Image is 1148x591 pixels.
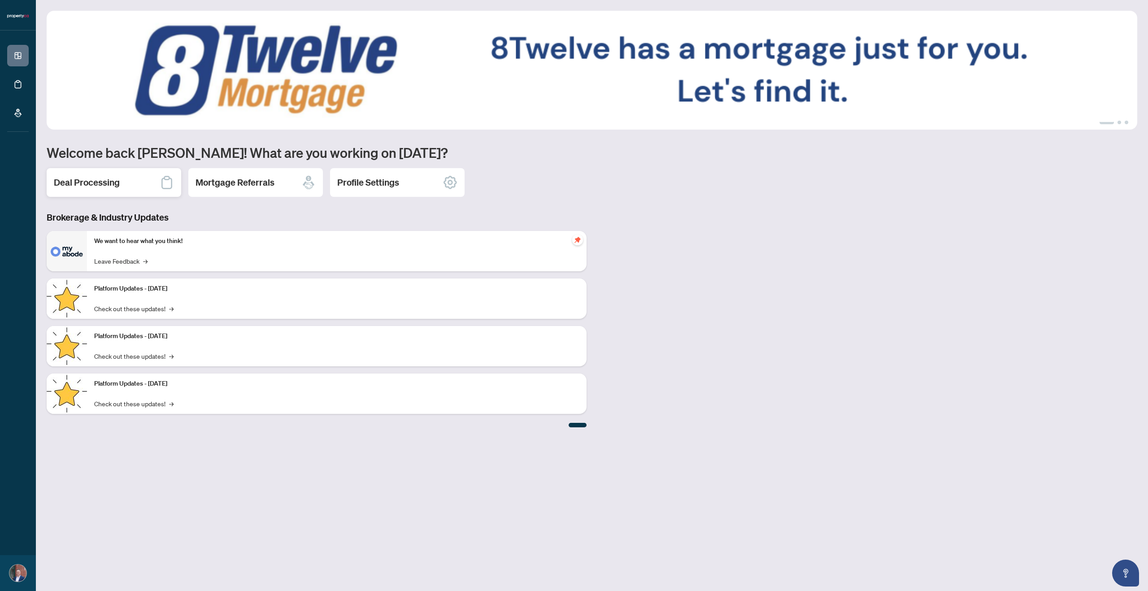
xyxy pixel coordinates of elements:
[572,235,583,245] span: pushpin
[94,236,579,246] p: We want to hear what you think!
[94,331,579,341] p: Platform Updates - [DATE]
[94,351,174,361] a: Check out these updates!→
[7,13,29,19] img: logo
[94,304,174,313] a: Check out these updates!→
[169,351,174,361] span: →
[47,278,87,319] img: Platform Updates - July 21, 2025
[47,211,587,224] h3: Brokerage & Industry Updates
[196,176,274,189] h2: Mortgage Referrals
[94,379,579,389] p: Platform Updates - [DATE]
[47,374,87,414] img: Platform Updates - June 23, 2025
[143,256,148,266] span: →
[94,256,148,266] a: Leave Feedback→
[47,326,87,366] img: Platform Updates - July 8, 2025
[94,284,579,294] p: Platform Updates - [DATE]
[1125,121,1128,124] button: 3
[169,304,174,313] span: →
[1100,121,1114,124] button: 1
[47,144,1137,161] h1: Welcome back [PERSON_NAME]! What are you working on [DATE]?
[169,399,174,408] span: →
[94,399,174,408] a: Check out these updates!→
[337,176,399,189] h2: Profile Settings
[47,11,1137,130] img: Slide 0
[47,231,87,271] img: We want to hear what you think!
[9,565,26,582] img: Profile Icon
[1112,560,1139,587] button: Open asap
[1118,121,1121,124] button: 2
[54,176,120,189] h2: Deal Processing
